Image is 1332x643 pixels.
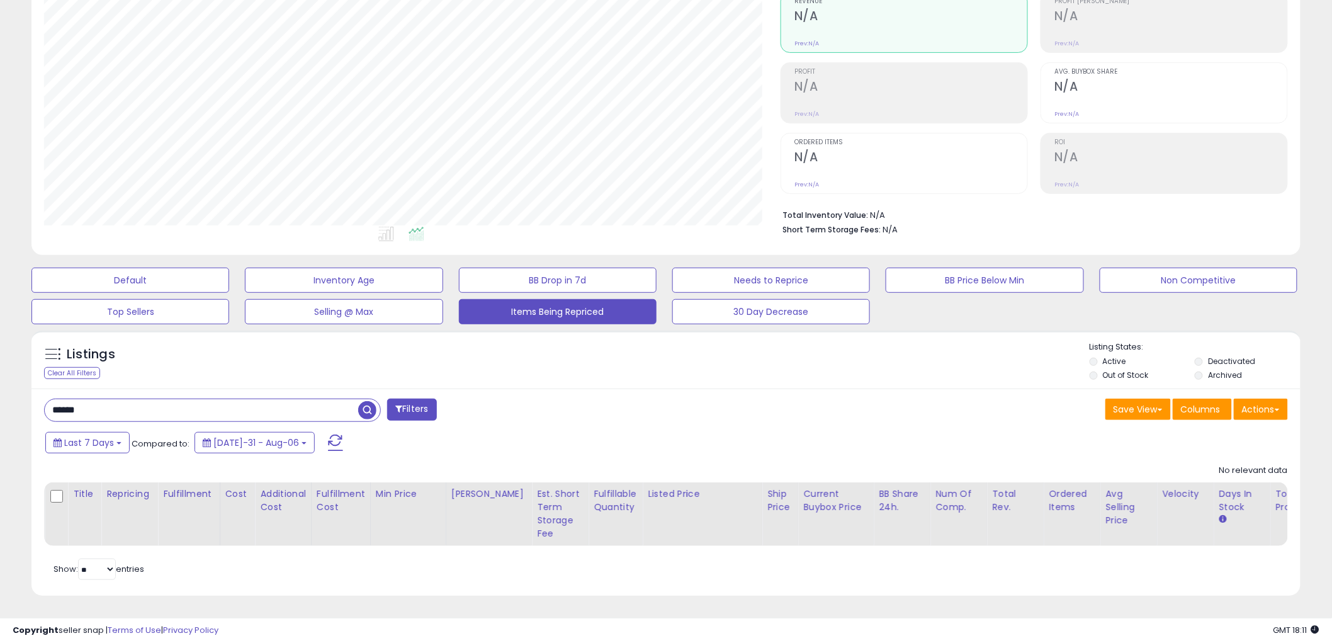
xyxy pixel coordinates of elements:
div: Days In Stock [1219,487,1265,514]
span: Profit [794,69,1027,76]
label: Out of Stock [1103,370,1149,380]
h2: N/A [1054,9,1287,26]
h2: N/A [794,79,1027,96]
button: Actions [1234,399,1288,420]
button: BB Drop in 7d [459,268,657,293]
div: Title [73,487,96,501]
span: Show: entries [54,563,144,575]
div: Current Buybox Price [803,487,868,514]
small: Prev: N/A [794,181,819,188]
div: Fulfillment [163,487,214,501]
div: [PERSON_NAME] [451,487,526,501]
button: [DATE]-31 - Aug-06 [195,432,315,453]
label: Archived [1208,370,1242,380]
span: Avg. Buybox Share [1054,69,1287,76]
button: Default [31,268,229,293]
button: Columns [1173,399,1232,420]
h2: N/A [794,150,1027,167]
div: Fulfillment Cost [317,487,365,514]
div: Total Profit [1275,487,1321,514]
div: Fulfillable Quantity [594,487,637,514]
b: Total Inventory Value: [782,210,868,220]
h2: N/A [1054,150,1287,167]
small: Prev: N/A [1054,40,1079,47]
span: Ordered Items [794,139,1027,146]
h2: N/A [1054,79,1287,96]
span: 2025-08-14 18:11 GMT [1273,624,1319,636]
h5: Listings [67,346,115,363]
a: Privacy Policy [163,624,218,636]
span: Last 7 Days [64,436,114,449]
p: Listing States: [1090,341,1301,353]
b: Short Term Storage Fees: [782,224,881,235]
label: Deactivated [1208,356,1255,367]
button: Non Competitive [1100,268,1297,293]
a: Terms of Use [108,624,161,636]
button: Selling @ Max [245,299,443,324]
label: Active [1103,356,1126,367]
small: Prev: N/A [1054,181,1079,188]
div: Total Rev. [992,487,1038,514]
small: Days In Stock. [1219,514,1226,525]
button: Last 7 Days [45,432,130,453]
div: Avg Selling Price [1105,487,1151,527]
small: Prev: N/A [1054,110,1079,118]
div: No relevant data [1219,465,1288,477]
button: Filters [387,399,436,421]
button: Needs to Reprice [672,268,870,293]
div: seller snap | | [13,625,218,637]
span: Compared to: [132,438,189,450]
button: Save View [1105,399,1171,420]
span: Columns [1181,403,1221,416]
div: Velocity [1162,487,1208,501]
button: BB Price Below Min [886,268,1083,293]
span: [DATE]-31 - Aug-06 [213,436,299,449]
div: Num of Comp. [935,487,981,514]
li: N/A [782,207,1278,222]
div: Additional Cost [260,487,306,514]
div: Ordered Items [1049,487,1095,514]
h2: N/A [794,9,1027,26]
small: Prev: N/A [794,40,819,47]
button: Top Sellers [31,299,229,324]
small: Prev: N/A [794,110,819,118]
div: Ship Price [767,487,793,514]
div: Repricing [106,487,152,501]
span: ROI [1054,139,1287,146]
button: Inventory Age [245,268,443,293]
span: N/A [883,224,898,236]
button: 30 Day Decrease [672,299,870,324]
div: Min Price [376,487,441,501]
div: Est. Short Term Storage Fee [537,487,583,540]
div: Clear All Filters [44,367,100,379]
div: BB Share 24h. [879,487,925,514]
div: Cost [225,487,250,501]
div: Listed Price [648,487,757,501]
strong: Copyright [13,624,59,636]
button: Items Being Repriced [459,299,657,324]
